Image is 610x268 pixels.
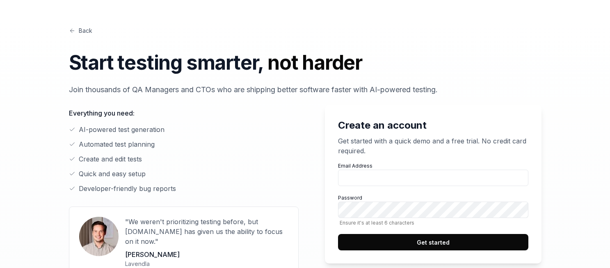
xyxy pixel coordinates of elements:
p: Get started with a quick demo and a free trial. No credit card required. [338,136,528,156]
li: Quick and easy setup [69,169,299,179]
li: Create and edit tests [69,154,299,164]
li: Developer-friendly bug reports [69,184,299,193]
input: PasswordEnsure it's at least 6 characters [338,202,528,218]
img: User avatar [79,217,119,256]
input: Email Address [338,170,528,186]
a: Back [69,26,92,35]
p: [PERSON_NAME] [125,250,288,259]
span: Ensure it's at least 6 characters [338,220,528,226]
p: Everything you need: [69,108,299,118]
label: Password [338,194,528,226]
h2: Create an account [338,118,528,133]
p: Lavendla [125,259,288,268]
p: "We weren't prioritizing testing before, but [DOMAIN_NAME] has given us the ability to focus on i... [125,217,288,246]
label: Email Address [338,162,528,186]
h1: Start testing smarter, [69,48,541,77]
li: Automated test planning [69,139,299,149]
p: Join thousands of QA Managers and CTOs who are shipping better software faster with AI-powered te... [69,84,541,95]
button: Get started [338,234,528,250]
span: not harder [267,50,362,75]
li: AI-powered test generation [69,125,299,134]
